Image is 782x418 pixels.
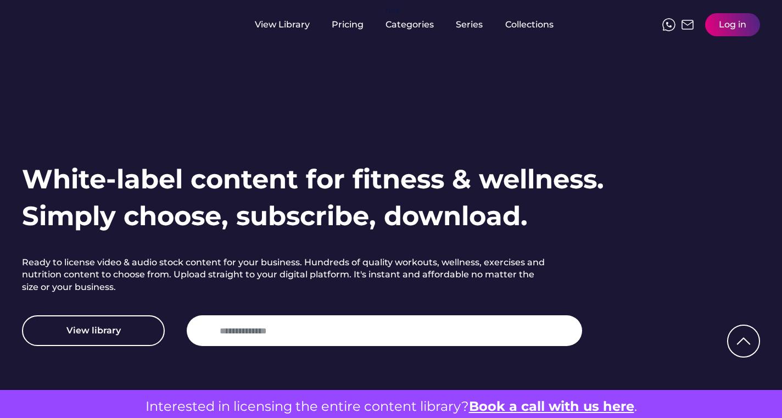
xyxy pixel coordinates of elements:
[332,19,364,31] div: Pricing
[505,19,554,31] div: Collections
[469,398,634,414] a: Book a call with us here
[662,18,675,31] img: meteor-icons_whatsapp%20%281%29.svg
[456,19,483,31] div: Series
[255,19,310,31] div: View Library
[22,12,109,35] img: yH5BAEAAAAALAAAAAABAAEAAAIBRAA7
[22,161,604,235] h1: White-label content for fitness & wellness. Simply choose, subscribe, download.
[728,326,759,356] img: Group%201000002322%20%281%29.svg
[681,18,694,31] img: Frame%2051.svg
[198,324,211,337] img: yH5BAEAAAAALAAAAAABAAEAAAIBRAA7
[386,19,434,31] div: Categories
[126,18,139,31] img: yH5BAEAAAAALAAAAAABAAEAAAIBRAA7
[386,5,400,16] div: fvck
[719,19,746,31] div: Log in
[22,257,549,293] h2: Ready to license video & audio stock content for your business. Hundreds of quality workouts, wel...
[22,315,165,346] button: View library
